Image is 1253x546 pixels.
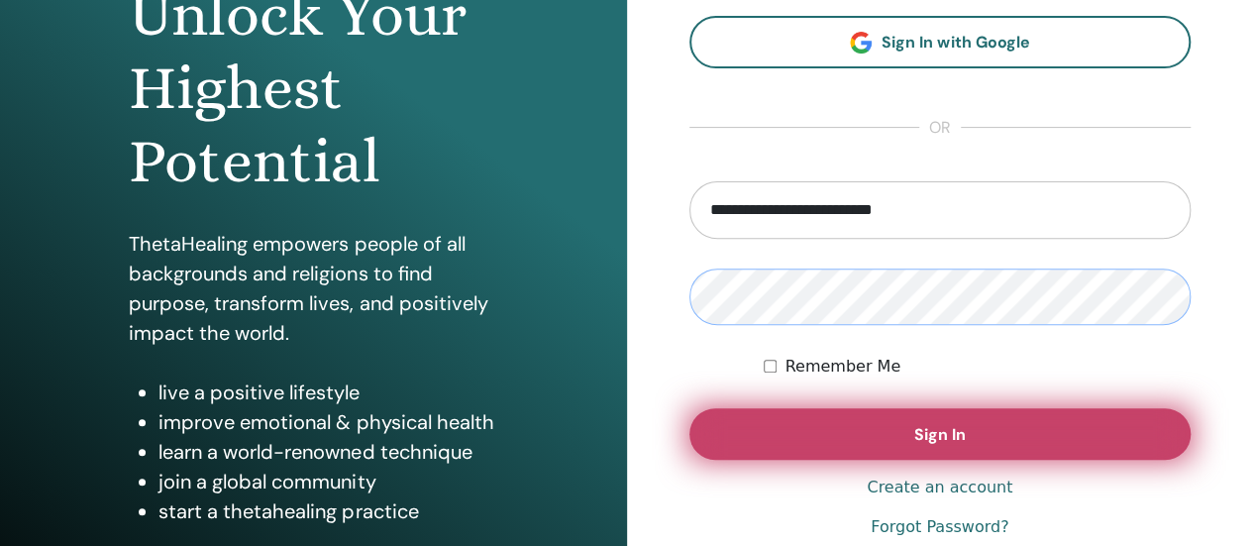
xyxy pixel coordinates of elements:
a: Create an account [867,476,1012,499]
li: learn a world-renowned technique [158,437,497,467]
li: live a positive lifestyle [158,378,497,407]
div: Keep me authenticated indefinitely or until I manually logout [764,355,1191,379]
li: start a thetahealing practice [158,496,497,526]
p: ThetaHealing empowers people of all backgrounds and religions to find purpose, transform lives, a... [129,229,497,348]
span: or [919,116,961,140]
li: join a global community [158,467,497,496]
a: Forgot Password? [871,515,1008,539]
li: improve emotional & physical health [158,407,497,437]
span: Sign In with Google [882,32,1029,53]
a: Sign In with Google [689,16,1192,68]
span: Sign In [914,424,966,445]
label: Remember Me [784,355,900,379]
button: Sign In [689,408,1192,460]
